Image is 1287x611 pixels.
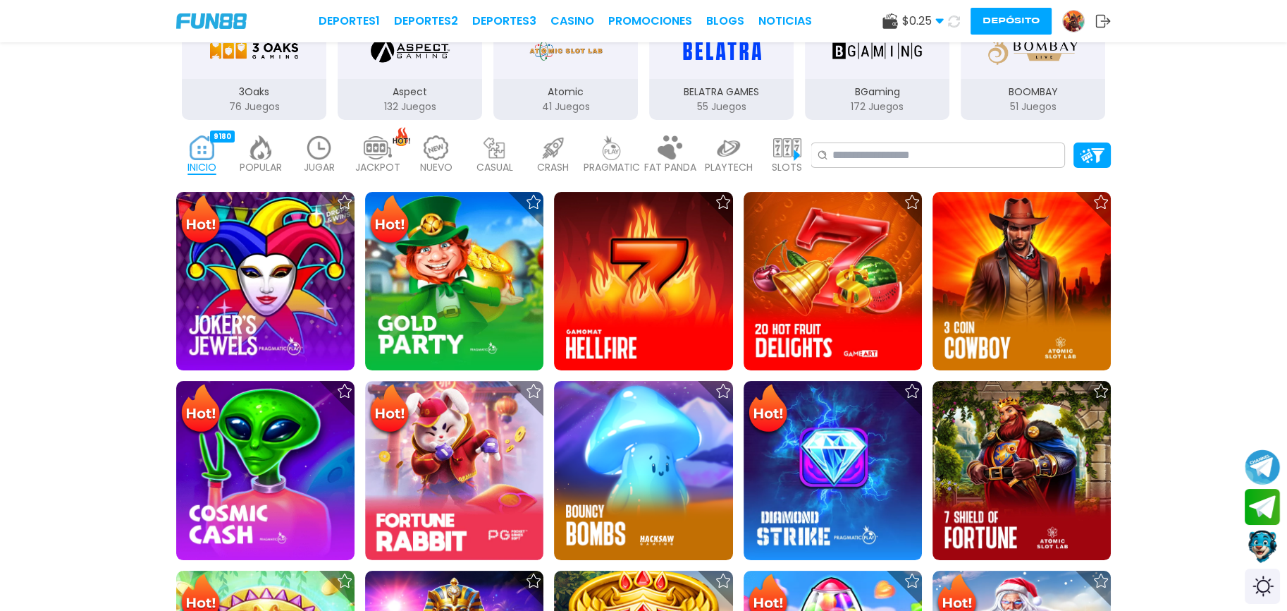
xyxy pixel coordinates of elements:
img: 3Oaks [209,31,298,71]
p: BGaming [805,85,949,99]
p: PLAYTECH [705,160,753,175]
p: FAT PANDA [644,160,696,175]
span: $ 0.25 [902,13,944,30]
button: Join telegram channel [1245,449,1280,485]
img: Gold Party [365,192,543,370]
a: Avatar [1062,10,1095,32]
a: Deportes1 [319,13,380,30]
a: BLOGS [706,13,744,30]
p: 76 Juegos [182,99,326,114]
p: PRAGMATIC [584,160,640,175]
img: hot [393,127,410,146]
img: 3 Coin Cowboy [932,192,1111,370]
div: Switch theme [1245,569,1280,604]
button: 3Oaks [176,21,332,121]
p: SLOTS [772,160,802,175]
p: 55 Juegos [649,99,794,114]
p: NUEVO [420,160,452,175]
img: Atomic [526,31,605,71]
a: Deportes3 [472,13,536,30]
button: BOOMBAY [955,21,1111,121]
img: 7 Shields of Fortune [932,381,1111,559]
img: slots_light.webp [773,135,801,160]
a: Deportes2 [394,13,458,30]
button: Aspect [332,21,488,121]
p: CASUAL [476,160,513,175]
img: BOOMBAY [988,31,1077,71]
button: Join telegram [1245,489,1280,526]
img: Hot [367,193,412,248]
a: NOTICIAS [758,13,812,30]
p: 41 Juegos [493,99,638,114]
button: Contact customer service [1245,528,1280,565]
img: Hot [178,193,223,248]
img: fat_panda_light.webp [656,135,684,160]
img: 20 Hot Fruit Delights [744,192,922,370]
img: popular_light.webp [247,135,275,160]
img: Avatar [1063,11,1084,32]
p: Aspect [338,85,482,99]
img: BGaming [832,31,921,71]
img: casual_light.webp [481,135,509,160]
p: JUGAR [304,160,335,175]
img: Hot [178,382,223,437]
img: recent_light.webp [305,135,333,160]
img: Bouncy Bombs 96% [554,381,732,559]
img: Company Logo [176,13,247,29]
p: BELATRA GAMES [649,85,794,99]
img: Aspect [371,31,450,71]
p: 3Oaks [182,85,326,99]
p: CRASH [537,160,569,175]
p: INICIO [187,160,216,175]
img: new_light.webp [422,135,450,160]
img: pragmatic_light.webp [598,135,626,160]
p: 132 Juegos [338,99,482,114]
div: 9180 [210,131,235,143]
button: BGaming [799,21,955,121]
p: BOOMBAY [961,85,1105,99]
button: BELATRA GAMES [643,21,799,121]
img: Platform Filter [1080,148,1104,163]
img: Joker's Jewels [176,192,355,370]
img: Hot [745,382,791,437]
p: 51 Juegos [961,99,1105,114]
img: Cosmic Cash [176,381,355,559]
img: Hot [367,382,412,437]
p: JACKPOT [355,160,400,175]
p: POPULAR [240,160,282,175]
a: CASINO [550,13,594,30]
img: home_active.webp [188,135,216,160]
button: Depósito [971,8,1052,35]
a: Promociones [608,13,692,30]
img: playtech_light.webp [715,135,743,160]
button: Atomic [488,21,643,121]
img: jackpot_light.webp [364,135,392,160]
img: Diamond Strike [744,381,922,559]
img: crash_light.webp [539,135,567,160]
img: Hellfire [554,192,732,370]
img: BELATRA GAMES [677,31,765,71]
p: Atomic [493,85,638,99]
img: Fortune Rabbit [365,381,543,559]
p: 172 Juegos [805,99,949,114]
